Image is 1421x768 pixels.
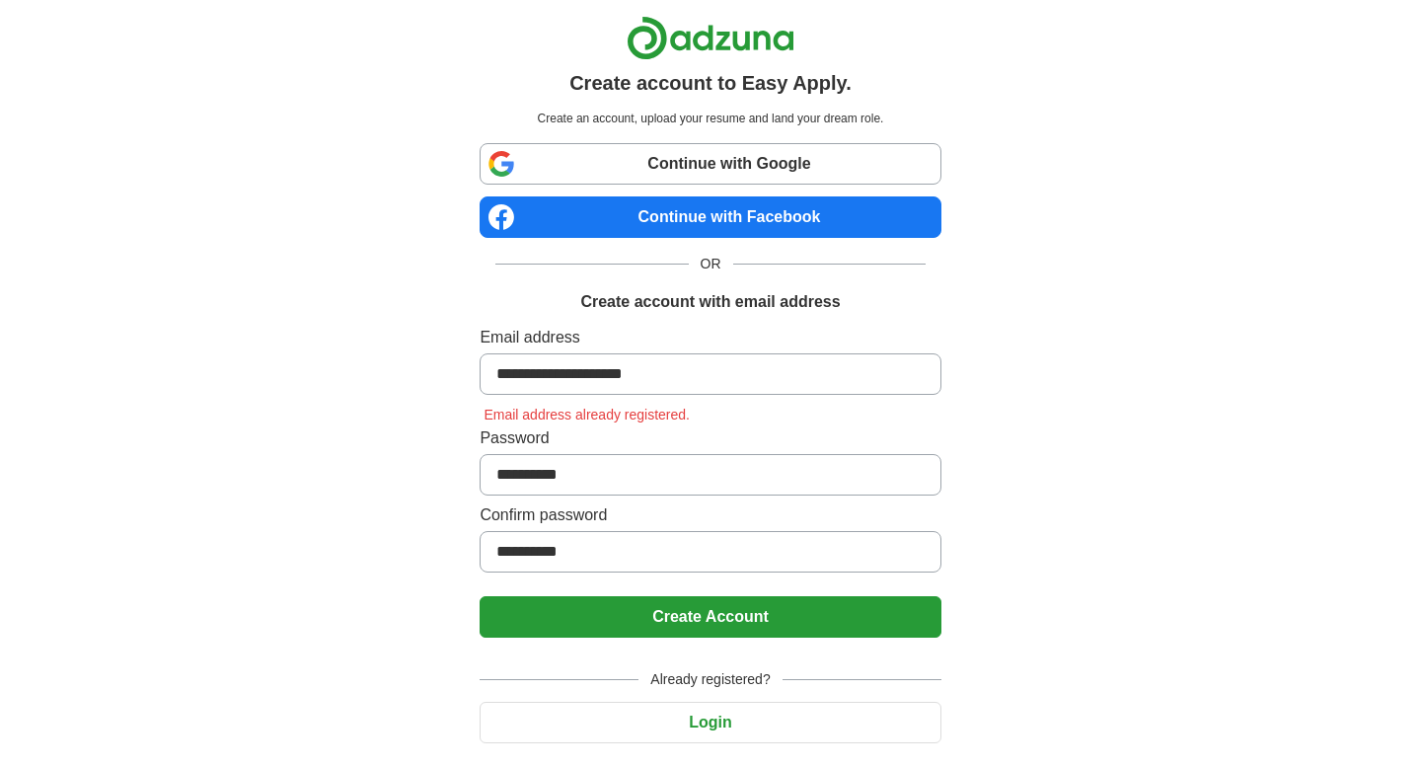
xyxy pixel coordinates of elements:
[480,326,940,349] label: Email address
[480,407,694,422] span: Email address already registered.
[480,714,940,730] a: Login
[480,426,940,450] label: Password
[627,16,794,60] img: Adzuna logo
[480,596,940,638] button: Create Account
[580,290,840,314] h1: Create account with email address
[569,68,852,98] h1: Create account to Easy Apply.
[689,254,733,274] span: OR
[480,503,940,527] label: Confirm password
[480,196,940,238] a: Continue with Facebook
[484,110,936,127] p: Create an account, upload your resume and land your dream role.
[480,143,940,185] a: Continue with Google
[480,702,940,743] button: Login
[638,669,782,690] span: Already registered?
